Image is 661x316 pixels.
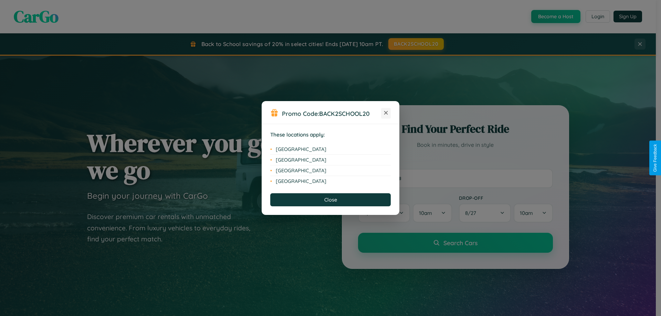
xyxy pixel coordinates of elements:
li: [GEOGRAPHIC_DATA] [270,165,391,176]
b: BACK2SCHOOL20 [319,110,370,117]
strong: These locations apply: [270,131,325,138]
h3: Promo Code: [282,110,381,117]
li: [GEOGRAPHIC_DATA] [270,176,391,186]
li: [GEOGRAPHIC_DATA] [270,144,391,155]
li: [GEOGRAPHIC_DATA] [270,155,391,165]
div: Give Feedback [653,144,658,172]
button: Close [270,193,391,206]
